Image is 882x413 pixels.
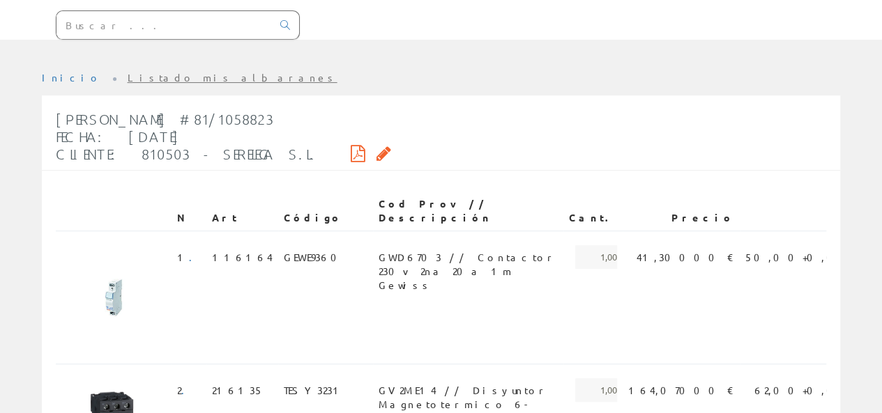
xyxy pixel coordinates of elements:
span: [PERSON_NAME] #81/1058823 Fecha: [DATE] Cliente: 810503 - SERELEGA S.L. [56,111,317,162]
th: Cant. [563,192,623,231]
span: 41,30000 € [637,245,734,269]
img: Foto artículo (150x150) [61,245,166,350]
a: . [181,384,193,396]
span: GV2ME14 // Disyuntor Magnetotermico 6-10a [379,378,558,402]
th: Art [206,192,278,231]
span: GWD6703 // Contactor 230v 2na 20a 1m Gewiss [379,245,558,269]
th: Código [278,192,373,231]
th: Precio [623,192,740,231]
input: Buscar ... [56,11,272,39]
span: 1,00 [575,378,617,402]
span: 164,07000 € [628,378,734,402]
span: 50,00+0,00 % [745,245,868,269]
span: 2 [177,378,193,402]
span: 116164 [212,245,273,269]
th: Cod Prov // Descripción [373,192,563,231]
a: . [189,251,201,263]
a: Inicio [42,71,101,84]
a: Listado mis albaranes [128,71,337,84]
th: Dtos [740,192,874,231]
span: GEWE9360 [284,245,345,269]
span: 62,00+0,00 % [754,378,868,402]
th: N [172,192,206,231]
span: 1 [177,245,201,269]
i: Solicitar por email copia firmada [377,148,391,158]
span: 216135 [212,378,264,402]
span: TESY3231 [284,378,344,402]
span: 1,00 [575,245,617,269]
i: Descargar PDF [351,148,365,158]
